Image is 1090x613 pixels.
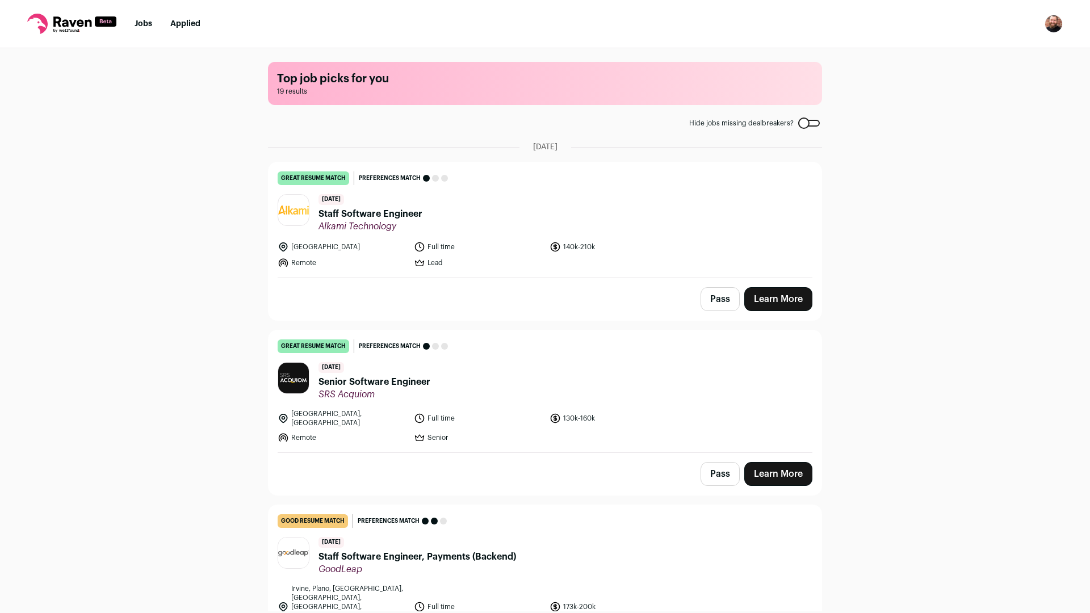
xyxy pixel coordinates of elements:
[1045,15,1063,33] button: Open dropdown
[278,538,309,568] img: 1ee3e94e52f368feb41f98e34d0c1aaac2904cba8b8d960b9e56e7caeb4b40f3.jpg
[701,287,740,311] button: Pass
[359,173,421,184] span: Preferences match
[278,205,309,215] img: c845aac2789c1b30fdc3eb4176dac537391df06ed23acd8e89f60a323ad6dbd0.png
[550,241,679,253] li: 140k-210k
[550,409,679,427] li: 130k-160k
[414,241,543,253] li: Full time
[135,20,152,28] a: Jobs
[170,20,200,28] a: Applied
[533,141,557,153] span: [DATE]
[278,514,348,528] div: good resume match
[269,162,821,278] a: great resume match Preferences match [DATE] Staff Software Engineer Alkami Technology [GEOGRAPHIC...
[318,375,430,389] span: Senior Software Engineer
[278,171,349,185] div: great resume match
[318,362,344,373] span: [DATE]
[318,564,516,575] span: GoodLeap
[1045,15,1063,33] img: 11683382-medium_jpg
[318,207,422,221] span: Staff Software Engineer
[278,241,407,253] li: [GEOGRAPHIC_DATA]
[318,194,344,205] span: [DATE]
[269,330,821,452] a: great resume match Preferences match [DATE] Senior Software Engineer SRS Acquiom [GEOGRAPHIC_DATA...
[277,71,813,87] h1: Top job picks for you
[278,257,407,268] li: Remote
[744,462,812,486] a: Learn More
[701,462,740,486] button: Pass
[318,537,344,548] span: [DATE]
[318,550,516,564] span: Staff Software Engineer, Payments (Backend)
[278,432,407,443] li: Remote
[278,339,349,353] div: great resume match
[277,87,813,96] span: 19 results
[278,409,407,427] li: [GEOGRAPHIC_DATA], [GEOGRAPHIC_DATA]
[318,221,422,232] span: Alkami Technology
[358,515,420,527] span: Preferences match
[414,409,543,427] li: Full time
[414,432,543,443] li: Senior
[359,341,421,352] span: Preferences match
[414,257,543,268] li: Lead
[278,363,309,393] img: 327db4876846a00886c5c01ce9a6b204fcb7799993bf340fc02f9694491aef2b.jpg
[744,287,812,311] a: Learn More
[689,119,794,128] span: Hide jobs missing dealbreakers?
[318,389,430,400] span: SRS Acquiom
